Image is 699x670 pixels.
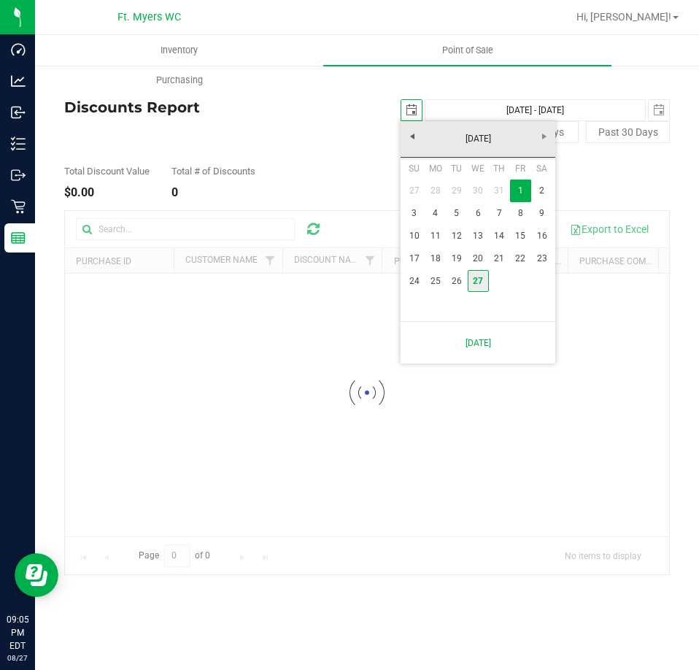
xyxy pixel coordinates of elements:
a: 2 [531,180,552,202]
button: Past 30 Days [586,121,670,143]
h4: Discounts Report [64,99,367,115]
a: 11 [425,225,446,247]
a: 13 [468,225,489,247]
a: 5 [446,202,467,225]
a: 23 [531,247,552,270]
a: 31 [489,180,510,202]
a: 6 [468,202,489,225]
div: Total Discount Value [64,166,150,176]
th: Sunday [403,158,425,180]
th: Tuesday [446,158,467,180]
a: 1 [510,180,531,202]
p: 09:05 PM EDT [7,613,28,652]
a: 21 [489,247,510,270]
a: 30 [468,180,489,202]
a: [DATE] [400,128,557,150]
div: Total # of Discounts [171,166,255,176]
th: Thursday [489,158,510,180]
a: 29 [446,180,467,202]
a: 3 [403,202,425,225]
a: 22 [510,247,531,270]
a: Previous [401,125,423,147]
a: 27 [468,270,489,293]
a: 28 [425,180,446,202]
a: 9 [531,202,552,225]
td: Current focused date is Friday, August 01, 2025 [510,180,531,202]
a: 4 [425,202,446,225]
inline-svg: Retail [11,199,26,214]
a: 10 [403,225,425,247]
th: Monday [425,158,446,180]
inline-svg: Inventory [11,136,26,151]
a: 27 [403,180,425,202]
div: $0.00 [64,187,150,199]
a: 16 [531,225,552,247]
a: 24 [403,270,425,293]
span: select [401,100,422,120]
a: 17 [403,247,425,270]
a: Purchasing [35,65,323,96]
div: 0 [171,187,255,199]
a: 20 [468,247,489,270]
inline-svg: Analytics [11,74,26,88]
a: 25 [425,270,446,293]
inline-svg: Reports [11,231,26,245]
th: Friday [510,158,531,180]
inline-svg: Dashboard [11,42,26,57]
span: Hi, [PERSON_NAME]! [576,11,671,23]
a: 19 [446,247,467,270]
a: 15 [510,225,531,247]
a: [DATE] [409,328,547,358]
a: 7 [489,202,510,225]
a: 8 [510,202,531,225]
a: 12 [446,225,467,247]
a: Point of Sale [323,35,611,66]
th: Saturday [531,158,552,180]
span: Point of Sale [422,44,513,57]
th: Wednesday [468,158,489,180]
a: 26 [446,270,467,293]
span: Purchasing [136,74,223,87]
inline-svg: Outbound [11,168,26,182]
span: select [649,100,669,120]
a: Inventory [35,35,323,66]
p: 08/27 [7,652,28,663]
span: Inventory [141,44,217,57]
span: Ft. Myers WC [117,11,181,23]
a: 18 [425,247,446,270]
a: 14 [489,225,510,247]
inline-svg: Inbound [11,105,26,120]
iframe: Resource center [15,553,58,597]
